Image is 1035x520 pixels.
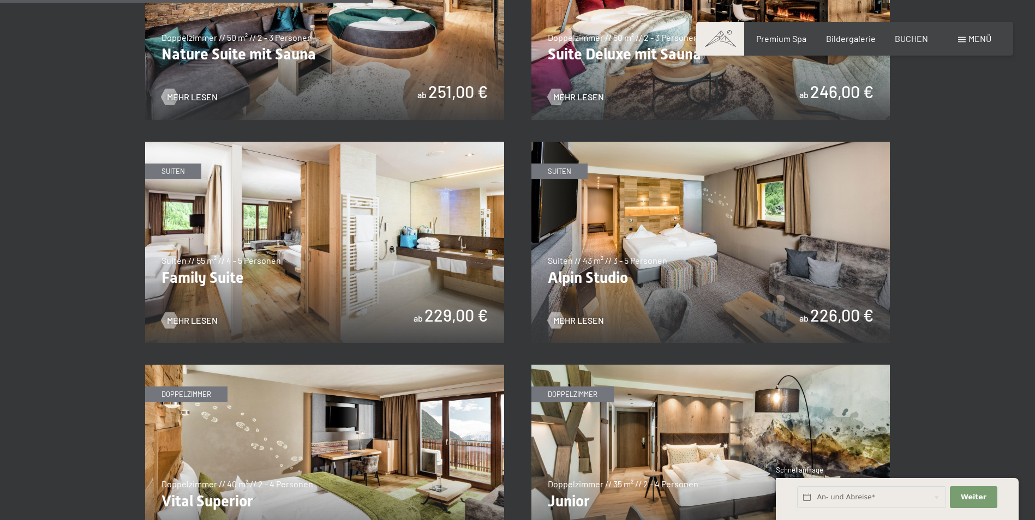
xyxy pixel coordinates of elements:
span: Schnellanfrage [776,465,823,474]
span: Mehr Lesen [553,315,604,326]
img: Family Suite [145,142,504,343]
a: Mehr Lesen [548,315,604,326]
span: Mehr Lesen [167,315,218,326]
img: Alpin Studio [531,142,890,343]
span: Weiter [961,492,986,502]
a: Premium Spa [756,33,806,44]
span: Mehr Lesen [553,91,604,103]
a: Alpin Studio [531,142,890,149]
a: Family Suite [145,142,504,149]
span: Mehr Lesen [167,91,218,103]
span: Menü [968,33,991,44]
a: Mehr Lesen [548,91,604,103]
a: Vital Superior [145,365,504,372]
button: Weiter [950,486,997,509]
a: Mehr Lesen [161,315,218,326]
a: Junior [531,365,890,372]
a: Mehr Lesen [161,91,218,103]
a: BUCHEN [895,33,928,44]
a: Bildergalerie [826,33,876,44]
